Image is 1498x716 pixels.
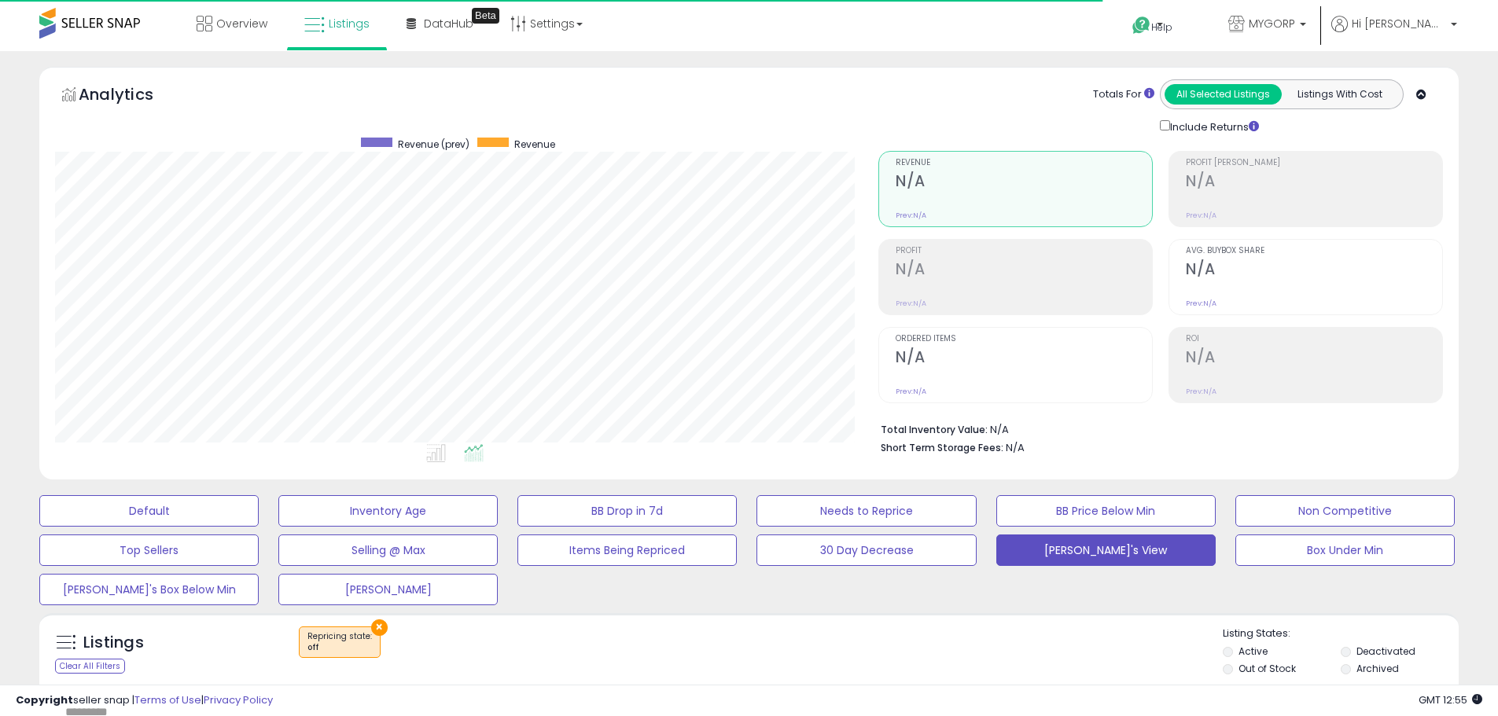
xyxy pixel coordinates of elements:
[896,211,926,220] small: Prev: N/A
[896,348,1152,369] h2: N/A
[307,630,372,654] span: Repricing state :
[1186,299,1216,308] small: Prev: N/A
[896,260,1152,281] h2: N/A
[1186,172,1442,193] h2: N/A
[514,138,555,151] span: Revenue
[756,534,976,566] button: 30 Day Decrease
[1186,159,1442,167] span: Profit [PERSON_NAME]
[1356,644,1415,658] label: Deactivated
[881,441,1003,454] b: Short Term Storage Fees:
[896,387,926,396] small: Prev: N/A
[896,335,1152,343] span: Ordered Items
[517,534,737,566] button: Items Being Repriced
[1186,335,1442,343] span: ROI
[1186,211,1216,220] small: Prev: N/A
[329,16,370,31] span: Listings
[83,632,144,654] h5: Listings
[1352,16,1446,31] span: Hi [PERSON_NAME]
[472,8,499,24] div: Tooltip anchor
[1235,534,1455,566] button: Box Under Min
[996,534,1216,566] button: [PERSON_NAME]'s View
[371,619,388,636] button: ×
[1356,662,1399,675] label: Archived
[1281,84,1398,105] button: Listings With Cost
[16,692,73,707] strong: Copyright
[896,159,1152,167] span: Revenue
[16,693,273,708] div: seller snap | |
[517,495,737,527] button: BB Drop in 7d
[996,495,1216,527] button: BB Price Below Min
[881,423,988,436] b: Total Inventory Value:
[1132,16,1151,35] i: Get Help
[1186,387,1216,396] small: Prev: N/A
[1186,348,1442,369] h2: N/A
[424,16,473,31] span: DataHub
[881,419,1431,438] li: N/A
[1006,440,1025,455] span: N/A
[756,495,976,527] button: Needs to Reprice
[398,138,469,151] span: Revenue (prev)
[39,574,259,605] button: [PERSON_NAME]'s Box Below Min
[1186,247,1442,255] span: Avg. Buybox Share
[1419,692,1482,707] span: 2025-10-8 12:55 GMT
[896,247,1152,255] span: Profit
[1223,626,1459,641] p: Listing States:
[1093,87,1154,102] div: Totals For
[1151,20,1172,34] span: Help
[39,495,259,527] button: Default
[278,534,498,566] button: Selling @ Max
[55,659,125,674] div: Clear All Filters
[1120,4,1203,51] a: Help
[896,299,926,308] small: Prev: N/A
[896,172,1152,193] h2: N/A
[79,83,184,109] h5: Analytics
[1331,16,1457,51] a: Hi [PERSON_NAME]
[1249,16,1295,31] span: MYGORP
[278,574,498,605] button: [PERSON_NAME]
[39,534,259,566] button: Top Sellers
[1148,117,1278,135] div: Include Returns
[1239,644,1268,658] label: Active
[1165,84,1282,105] button: All Selected Listings
[307,642,372,653] div: off
[1235,495,1455,527] button: Non Competitive
[278,495,498,527] button: Inventory Age
[204,692,273,707] a: Privacy Policy
[1186,260,1442,281] h2: N/A
[134,692,201,707] a: Terms of Use
[1239,662,1296,675] label: Out of Stock
[216,16,267,31] span: Overview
